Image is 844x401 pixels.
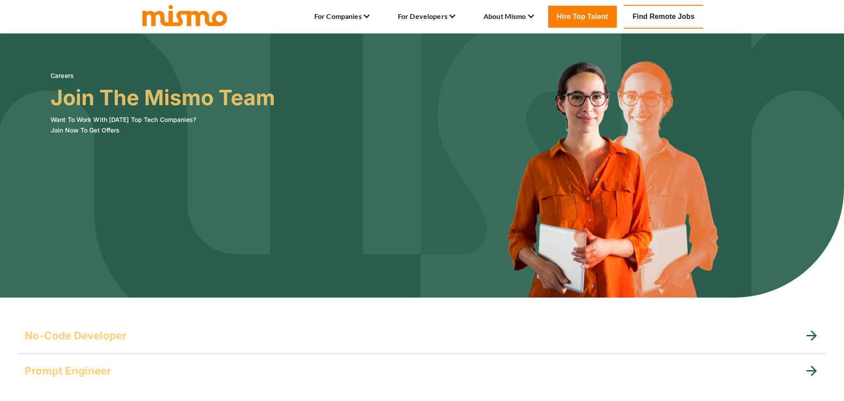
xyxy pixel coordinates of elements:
h5: Prompt Engineer [25,364,111,378]
h6: Careers [51,70,275,81]
a: Find Remote Jobs [624,5,703,29]
a: Hire Top Talent [548,6,617,28]
div: Prompt Engineer [18,353,826,389]
li: For Companies [314,9,370,24]
div: No-Code Developer [18,318,826,353]
img: logo [141,3,229,27]
h6: Want To Work With [DATE] Top Tech Companies? Join Now To Get Offers [51,114,275,136]
h3: Join The Mismo Team [51,85,275,110]
li: About Mismo [484,9,534,24]
li: For Developers [398,9,455,24]
h5: No-Code Developer [25,329,127,343]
